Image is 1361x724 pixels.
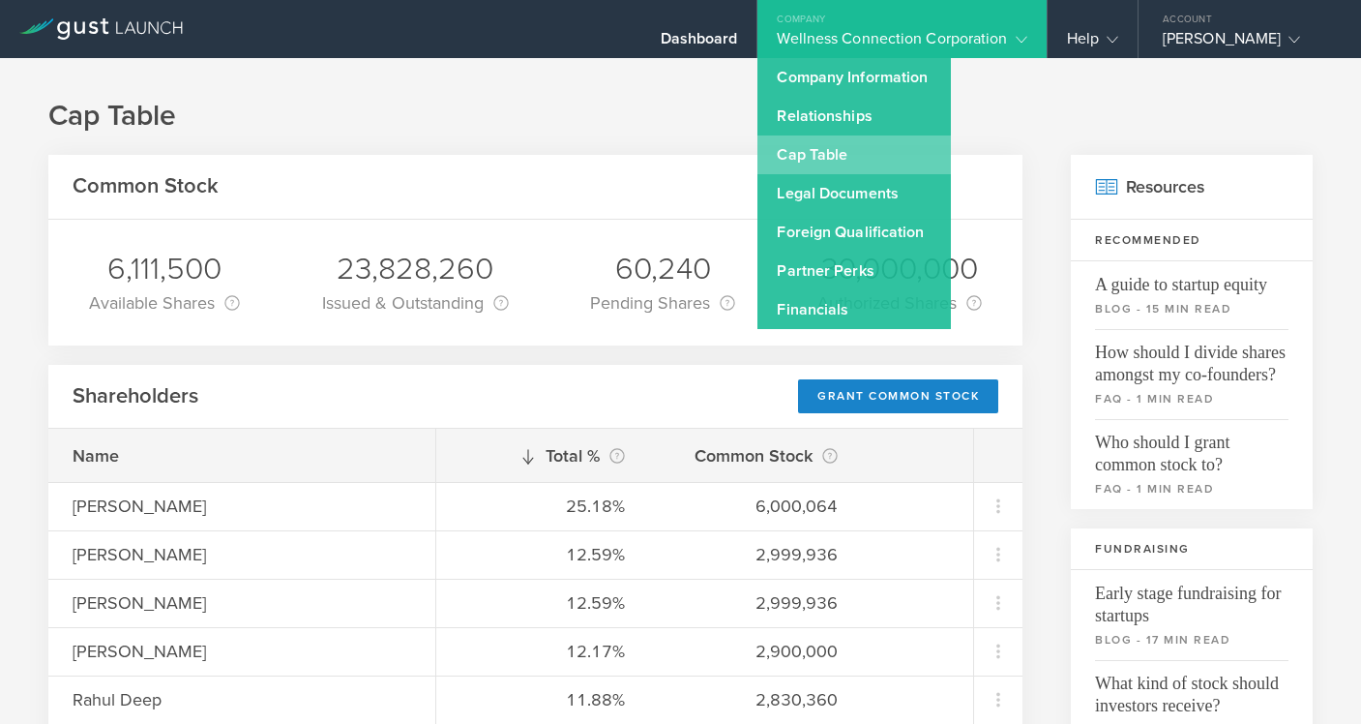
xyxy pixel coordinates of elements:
[460,639,625,664] div: 12.17%
[460,494,625,519] div: 25.18%
[460,442,625,469] div: Total %
[1095,660,1288,717] span: What kind of stock should investors receive?
[1071,528,1313,570] h3: Fundraising
[673,687,838,712] div: 2,830,360
[1095,480,1288,498] small: faq - 1 min read
[673,442,838,469] div: Common Stock
[48,97,1313,136] h1: Cap Table
[73,443,411,468] div: Name
[73,639,411,664] div: [PERSON_NAME]
[1071,570,1313,660] a: Early stage fundraising for startupsblog - 17 min read
[1071,155,1313,220] h2: Resources
[460,687,625,712] div: 11.88%
[1095,570,1288,627] span: Early stage fundraising for startups
[673,542,838,567] div: 2,999,936
[661,29,738,58] div: Dashboard
[89,289,240,317] div: Available Shares
[1071,419,1313,509] a: Who should I grant common stock to?faq - 1 min read
[73,172,219,200] h2: Common Stock
[89,249,240,289] div: 6,111,500
[1095,390,1288,407] small: faq - 1 min read
[1163,29,1327,58] div: [PERSON_NAME]
[73,687,411,712] div: Rahul Deep
[73,590,411,616] div: [PERSON_NAME]
[590,289,735,317] div: Pending Shares
[1095,419,1288,476] span: Who should I grant common stock to?
[1071,261,1313,329] a: A guide to startup equityblog - 15 min read
[73,494,411,519] div: [PERSON_NAME]
[73,542,411,567] div: [PERSON_NAME]
[590,249,735,289] div: 60,240
[673,494,838,519] div: 6,000,064
[673,639,838,664] div: 2,900,000
[1095,329,1288,386] span: How should I divide shares amongst my co-founders?
[1067,29,1118,58] div: Help
[798,379,998,413] div: Grant Common Stock
[460,590,625,616] div: 12.59%
[460,542,625,567] div: 12.59%
[1095,631,1288,649] small: blog - 17 min read
[1095,261,1288,296] span: A guide to startup equity
[673,590,838,616] div: 2,999,936
[73,382,198,410] h2: Shareholders
[322,289,509,317] div: Issued & Outstanding
[777,29,1026,58] div: Wellness Connection Corporation
[322,249,509,289] div: 23,828,260
[1071,220,1313,261] h3: Recommended
[1095,300,1288,317] small: blog - 15 min read
[1071,329,1313,419] a: How should I divide shares amongst my co-founders?faq - 1 min read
